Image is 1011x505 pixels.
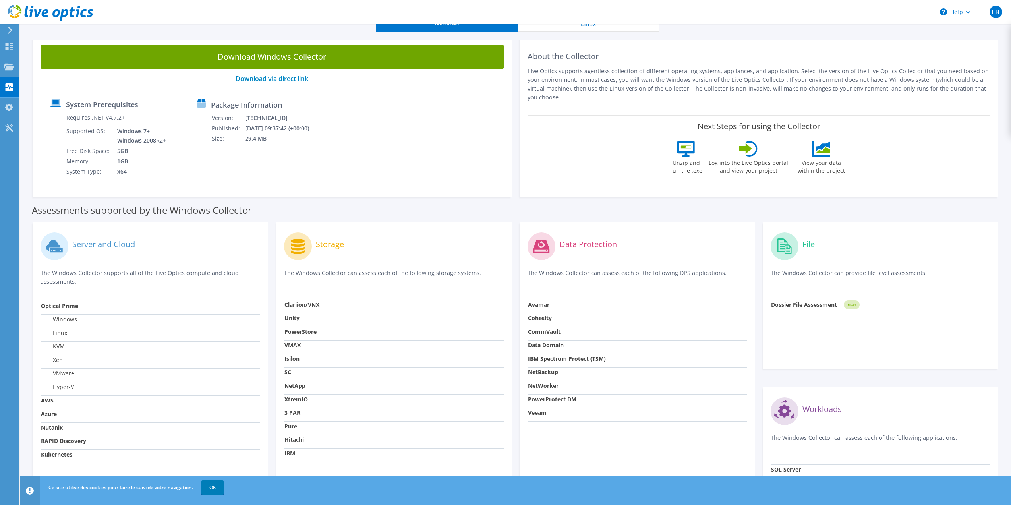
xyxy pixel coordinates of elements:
strong: Data Domain [528,341,564,349]
td: Version: [211,113,245,123]
strong: CommVault [528,328,561,335]
td: [DATE] 09:37:42 (+00:00) [245,123,319,134]
td: Published: [211,123,245,134]
label: Windows [41,315,77,323]
strong: Avamar [528,301,549,308]
td: 5GB [111,146,168,156]
strong: AWS [41,397,54,404]
a: Download Windows Collector [41,45,504,69]
strong: IBM [284,449,295,457]
td: Free Disk Space: [66,146,111,156]
strong: Unity [284,314,300,322]
label: Unzip and run the .exe [668,157,704,175]
label: Assessments supported by the Windows Collector [32,206,252,214]
label: Workloads [802,405,842,413]
svg: \n [940,8,947,15]
label: Package Information [211,101,282,109]
strong: Azure [41,410,57,418]
strong: RAPID Discovery [41,437,86,445]
strong: VMAX [284,341,301,349]
strong: Kubernetes [41,451,72,458]
td: Supported OS: [66,126,111,146]
tspan: NEW! [848,303,856,307]
strong: NetBackup [528,368,558,376]
label: Log into the Live Optics portal and view your project [708,157,789,175]
td: 1GB [111,156,168,166]
label: Requires .NET V4.7.2+ [66,114,125,122]
strong: Nutanix [41,424,63,431]
strong: Cohesity [528,314,552,322]
label: Linux [41,329,67,337]
label: Data Protection [559,240,617,248]
td: Memory: [66,156,111,166]
label: File [802,240,815,248]
strong: NetApp [284,382,305,389]
strong: Clariion/VNX [284,301,319,308]
a: Download via direct link [236,74,308,83]
strong: Pure [284,422,297,430]
strong: Hitachi [284,436,304,443]
label: System Prerequisites [66,101,138,108]
p: The Windows Collector can assess each of the following DPS applications. [528,269,747,285]
label: View your data within the project [793,157,850,175]
p: The Windows Collector can assess each of the following applications. [771,433,990,450]
strong: Optical Prime [41,302,78,310]
strong: IBM Spectrum Protect (TSM) [528,355,606,362]
label: Xen [41,356,63,364]
td: System Type: [66,166,111,177]
td: Windows 7+ Windows 2008R2+ [111,126,168,146]
td: [TECHNICAL_ID] [245,113,319,123]
label: Hyper-V [41,383,74,391]
strong: SC [284,368,291,376]
label: Storage [316,240,344,248]
strong: Dossier File Assessment [771,301,837,308]
strong: SQL Server [771,466,801,473]
p: The Windows Collector can assess each of the following storage systems. [284,269,504,285]
label: VMware [41,370,74,377]
h2: About the Collector [528,52,991,61]
strong: NetWorker [528,382,559,389]
td: x64 [111,166,168,177]
td: 29.4 MB [245,134,319,144]
strong: Veeam [528,409,547,416]
a: OK [201,480,224,495]
label: Next Steps for using the Collector [698,122,820,131]
span: LB [990,6,1002,18]
p: The Windows Collector supports all of the Live Optics compute and cloud assessments. [41,269,260,286]
strong: XtremIO [284,395,308,403]
p: The Windows Collector can provide file level assessments. [771,269,990,285]
strong: PowerStore [284,328,317,335]
td: Size: [211,134,245,144]
p: Live Optics supports agentless collection of different operating systems, appliances, and applica... [528,67,991,102]
strong: PowerProtect DM [528,395,576,403]
label: Server and Cloud [72,240,135,248]
span: Ce site utilise des cookies pour faire le suivi de votre navigation. [48,484,193,491]
strong: 3 PAR [284,409,300,416]
strong: Isilon [284,355,300,362]
label: KVM [41,342,65,350]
